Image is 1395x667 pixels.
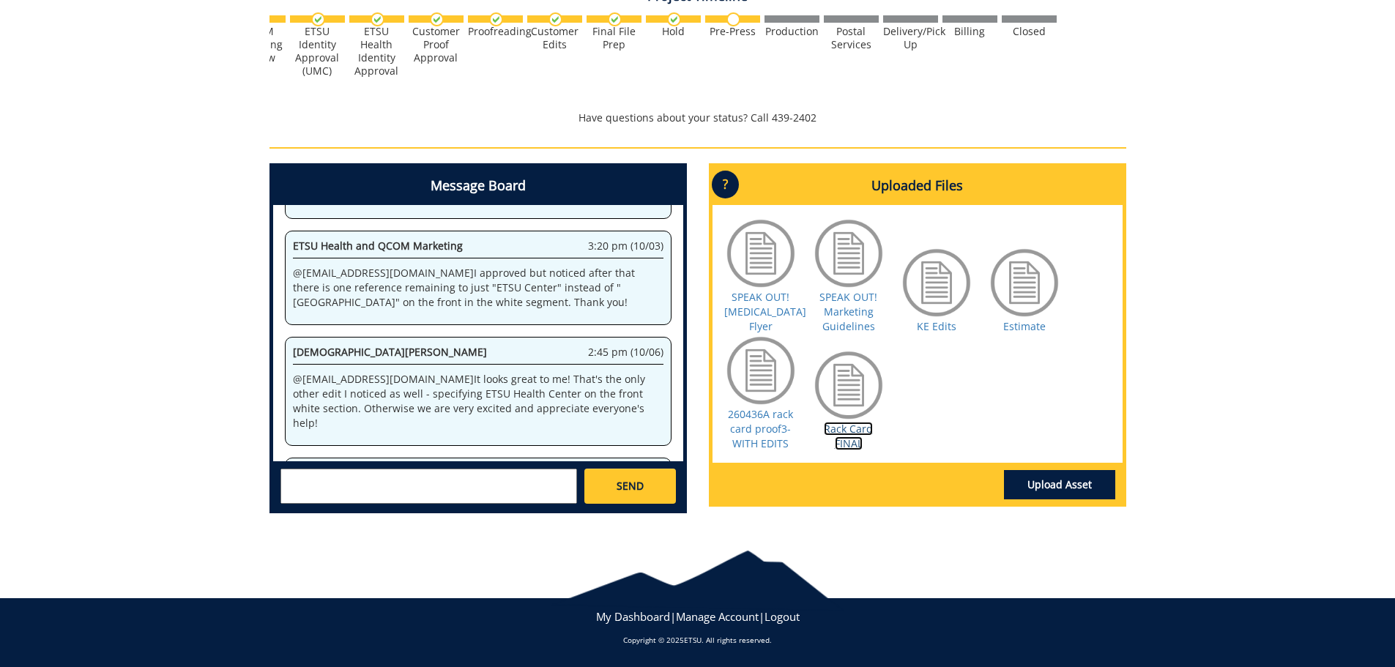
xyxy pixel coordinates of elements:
img: checkmark [548,12,562,26]
a: Rack Card FINAL [824,422,873,450]
p: @ [EMAIL_ADDRESS][DOMAIN_NAME] It looks great to me! That's the only other edit I noticed as well... [293,372,663,431]
h4: Uploaded Files [713,167,1123,205]
a: SPEAK OUT! [MEDICAL_DATA] Flyer [724,290,806,333]
span: SEND [617,479,644,493]
img: checkmark [430,12,444,26]
a: My Dashboard [596,609,670,624]
div: Delivery/Pick Up [883,25,938,51]
div: Customer Proof Approval [409,25,464,64]
div: Hold [646,25,701,38]
span: ETSU Health and QCOM Marketing [293,239,463,253]
a: KE Edits [917,319,956,333]
a: Upload Asset [1004,470,1115,499]
div: Pre-Press [705,25,760,38]
span: 3:20 pm (10/03) [588,239,663,253]
a: ETSU [684,635,702,645]
img: checkmark [311,12,325,26]
div: Final File Prep [587,25,641,51]
div: Customer Edits [527,25,582,51]
a: Logout [765,609,800,624]
a: Manage Account [676,609,759,624]
div: Proofreading [468,25,523,38]
p: @ [EMAIL_ADDRESS][DOMAIN_NAME] I approved but noticed after that there is one reference remaining... [293,266,663,310]
img: checkmark [371,12,384,26]
textarea: messageToSend [280,469,577,504]
span: [DEMOGRAPHIC_DATA][PERSON_NAME] [293,345,487,359]
img: checkmark [489,12,503,26]
div: Billing [942,25,997,38]
a: 260436A rack card proof3-WITH EDITS [728,407,793,450]
div: Production [765,25,819,38]
div: ETSU Health Identity Approval [349,25,404,78]
img: no [726,12,740,26]
div: ETSU Identity Approval (UMC) [290,25,345,78]
p: Have questions about your status? Call 439-2402 [269,111,1126,125]
a: SPEAK OUT! Marketing Guidelines [819,290,877,333]
img: checkmark [667,12,681,26]
p: ? [712,171,739,198]
span: 2:45 pm (10/06) [588,345,663,359]
h4: Message Board [273,167,683,205]
a: SEND [584,469,675,504]
div: Postal Services [824,25,879,51]
div: Closed [1002,25,1057,38]
a: Estimate [1003,319,1046,333]
img: checkmark [608,12,622,26]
